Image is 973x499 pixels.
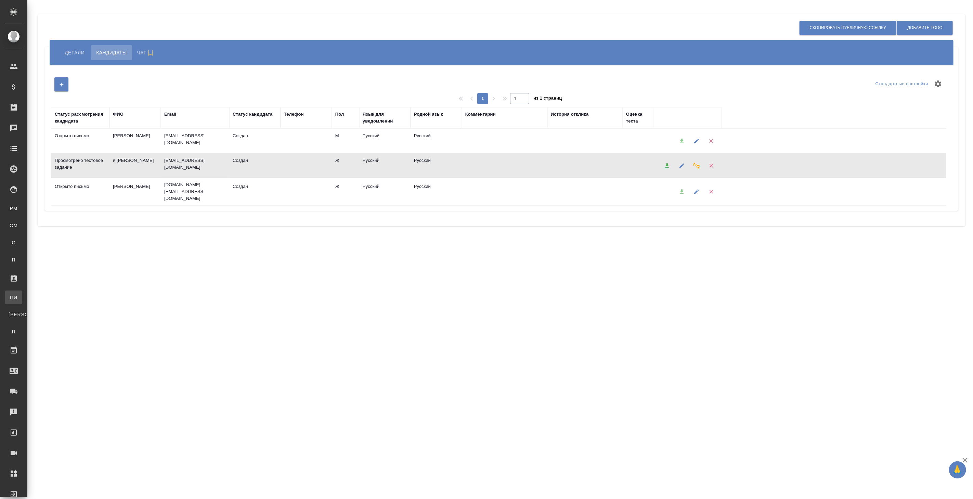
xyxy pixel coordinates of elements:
[704,134,718,148] button: Удалить
[675,158,689,172] button: Редактировать
[907,25,943,31] span: Добавить ToDo
[164,111,176,118] div: Email
[51,154,109,178] td: Просмотрено тестовое задание
[164,181,226,202] p: [DOMAIN_NAME][EMAIL_ADDRESS][DOMAIN_NAME]
[233,184,248,189] span: Создан
[5,202,22,215] a: PM
[930,76,946,92] span: Настроить таблицу
[51,180,109,204] td: Открыто письмо
[109,154,161,178] td: я [PERSON_NAME]
[810,25,886,31] span: Скопировать публичную ссылку
[51,129,109,153] td: Открыто письмо
[9,222,19,229] span: CM
[5,325,22,338] a: П
[704,185,718,199] button: Удалить
[897,21,953,35] button: Добавить ToDo
[9,294,19,301] span: ПИ
[233,133,248,138] span: Создан
[146,49,155,57] svg: Подписаться
[65,49,85,57] span: Детали
[952,463,963,477] span: 🙏
[9,311,19,318] span: [PERSON_NAME]
[949,461,966,478] button: 🙏
[137,49,156,57] span: Чат
[109,129,161,153] td: [PERSON_NAME]
[164,132,226,146] p: [EMAIL_ADDRESS][DOMAIN_NAME]
[9,256,19,263] span: П
[414,111,443,118] div: Родной язык
[5,308,22,321] a: [PERSON_NAME]
[359,154,411,178] td: Русский
[359,129,411,153] td: Русский
[414,133,431,138] span: Русский
[5,253,22,267] a: П
[113,111,124,118] div: ФИО
[414,184,431,189] span: Русский
[874,79,930,89] div: split button
[5,219,22,232] a: CM
[689,158,703,172] button: Добавить оценку
[164,157,226,171] p: [EMAIL_ADDRESS][DOMAIN_NAME]
[5,236,22,249] a: С
[9,328,19,335] span: П
[233,111,273,118] div: Статус кандидата
[689,185,703,199] button: Редактировать
[332,129,359,153] td: М
[800,21,896,35] button: Скопировать публичную ссылку
[9,239,19,246] span: С
[55,111,106,125] div: Статус рассмотрения кандидата
[284,111,304,118] div: Телефон
[335,111,344,118] div: Пол
[332,154,359,178] td: Ж
[626,111,650,125] div: Оценка теста
[9,205,19,212] span: PM
[109,180,161,204] td: [PERSON_NAME]
[414,158,431,163] span: Русский
[5,291,22,304] a: ПИ
[704,158,718,172] button: Удалить
[332,180,359,204] td: Ж
[551,111,589,118] div: История отклика
[363,111,407,125] div: Язык для уведомлений
[465,111,496,118] div: Комментарии
[660,158,674,172] button: Скачать выполненный тест
[233,158,248,163] span: Создан
[533,94,562,104] span: из 1 страниц
[96,49,127,57] span: Кандидаты
[359,180,411,204] td: Русский
[689,134,703,148] button: Редактировать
